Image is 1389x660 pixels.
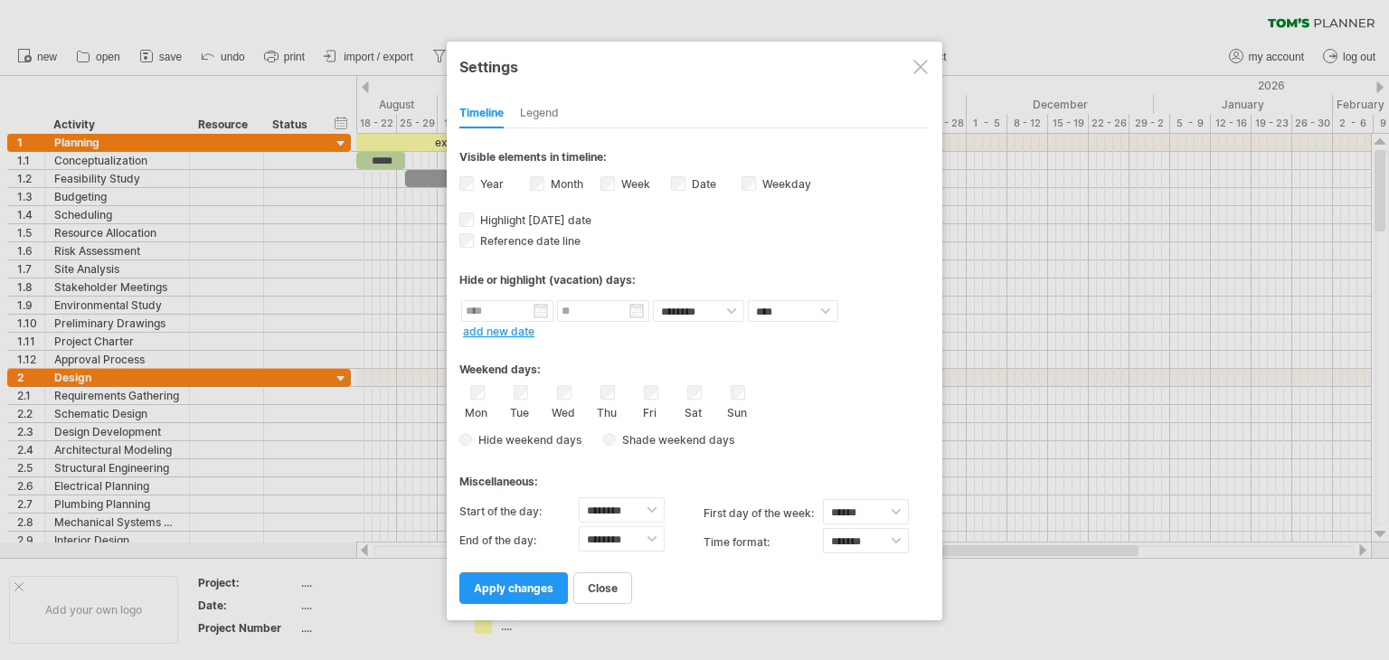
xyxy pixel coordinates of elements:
[552,402,574,420] label: Wed
[459,50,930,82] div: Settings
[459,497,579,526] label: Start of the day:
[472,433,581,447] span: Hide weekend days
[704,528,823,557] label: Time format:
[459,345,930,381] div: Weekend days:
[682,402,704,420] label: Sat
[595,402,618,420] label: Thu
[588,581,618,595] span: close
[725,402,748,420] label: Sun
[759,177,811,191] label: Weekday
[477,213,591,227] span: Highlight [DATE] date
[688,177,716,191] label: Date
[465,402,487,420] label: Mon
[638,402,661,420] label: Fri
[459,526,579,555] label: End of the day:
[618,177,650,191] label: Week
[477,177,504,191] label: Year
[459,99,504,128] div: Timeline
[477,234,581,248] span: Reference date line
[573,572,632,604] a: close
[459,457,930,493] div: Miscellaneous:
[463,325,534,338] a: add new date
[547,177,583,191] label: Month
[474,581,553,595] span: apply changes
[520,99,559,128] div: Legend
[459,150,930,169] div: Visible elements in timeline:
[459,572,568,604] a: apply changes
[616,433,734,447] span: Shade weekend days
[704,499,823,528] label: first day of the week:
[508,402,531,420] label: Tue
[459,273,930,287] div: Hide or highlight (vacation) days:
